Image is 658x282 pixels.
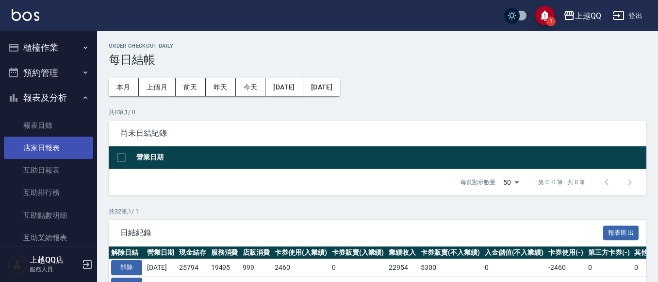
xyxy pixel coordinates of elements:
th: 服務消費 [209,247,241,259]
button: 登出 [609,7,646,25]
h3: 每日結帳 [109,53,646,67]
img: Logo [12,9,39,21]
th: 營業日期 [134,146,646,169]
a: 報表目錄 [4,114,93,137]
th: 卡券使用(入業績) [272,247,329,259]
div: 上越QQ [575,10,601,22]
button: 前天 [176,78,206,96]
th: 第三方卡券(-) [586,247,632,259]
td: 22954 [386,259,418,277]
a: 互助業績報表 [4,227,93,249]
button: 報表匯出 [603,226,639,241]
td: [DATE] [145,259,177,277]
td: 0 [586,259,632,277]
button: 報表及分析 [4,85,93,110]
button: 預約管理 [4,60,93,86]
a: 報表匯出 [603,228,639,237]
th: 解除日結 [109,247,145,259]
a: 互助排行榜 [4,181,93,204]
th: 業績收入 [386,247,418,259]
button: 上越QQ [559,6,605,26]
th: 入金儲值(不入業績) [482,247,546,259]
th: 卡券使用(-) [546,247,586,259]
td: 999 [240,259,272,277]
button: 今天 [236,78,266,96]
td: 5300 [418,259,482,277]
button: [DATE] [265,78,303,96]
p: 共 0 筆, 1 / 0 [109,108,646,117]
span: 日結紀錄 [120,228,603,238]
p: 共 32 筆, 1 / 1 [109,207,646,216]
div: 50 [499,169,523,195]
button: 本月 [109,78,139,96]
th: 卡券販賣(不入業績) [418,247,482,259]
td: 19495 [209,259,241,277]
th: 營業日期 [145,247,177,259]
td: -2460 [546,259,586,277]
button: 櫃檯作業 [4,35,93,60]
td: 0 [329,259,387,277]
button: 解除 [111,260,142,275]
th: 卡券販賣(入業績) [329,247,387,259]
h2: Order checkout daily [109,43,646,49]
h5: 上越QQ店 [30,255,79,265]
button: 昨天 [206,78,236,96]
span: 1 [546,17,556,26]
a: 互助點數明細 [4,204,93,227]
a: 互助日報表 [4,159,93,181]
td: 25794 [177,259,209,277]
p: 服務人員 [30,265,79,274]
td: 0 [482,259,546,277]
p: 第 0–0 筆 共 0 筆 [538,178,585,187]
button: [DATE] [303,78,340,96]
p: 每頁顯示數量 [461,178,495,187]
a: 店家日報表 [4,137,93,159]
th: 現金結存 [177,247,209,259]
th: 店販消費 [240,247,272,259]
button: 上個月 [139,78,176,96]
button: save [535,6,555,25]
span: 尚未日結紀錄 [120,128,635,138]
img: Person [8,255,27,274]
td: 2460 [272,259,329,277]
